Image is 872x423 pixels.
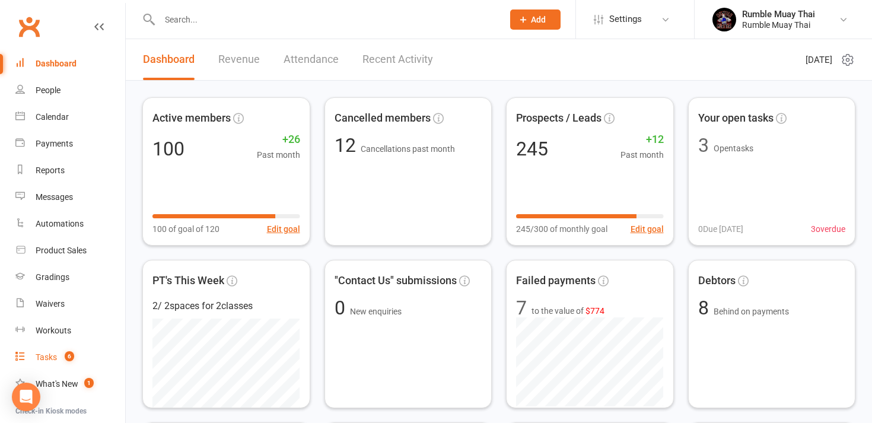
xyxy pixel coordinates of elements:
[257,148,300,161] span: Past month
[15,131,125,157] a: Payments
[36,219,84,228] div: Automations
[620,131,664,148] span: +12
[335,272,457,290] span: "Contact Us" submissions
[12,383,40,411] div: Open Intercom Messenger
[516,222,607,236] span: 245/300 of monthly goal
[15,264,125,291] a: Gradings
[36,379,78,389] div: What's New
[36,112,69,122] div: Calendar
[36,139,73,148] div: Payments
[15,77,125,104] a: People
[698,297,714,319] span: 8
[36,352,57,362] div: Tasks
[15,371,125,397] a: What's New1
[698,110,774,127] span: Your open tasks
[631,222,664,236] button: Edit goal
[698,272,736,290] span: Debtors
[152,222,219,236] span: 100 of goal of 120
[14,12,44,42] a: Clubworx
[36,85,61,95] div: People
[335,110,431,127] span: Cancelled members
[742,20,815,30] div: Rumble Muay Thai
[532,304,604,317] span: to the value of
[152,110,231,127] span: Active members
[15,291,125,317] a: Waivers
[516,110,602,127] span: Prospects / Leads
[335,297,350,319] span: 0
[15,317,125,344] a: Workouts
[335,134,361,157] span: 12
[361,144,455,154] span: Cancellations past month
[267,222,300,236] button: Edit goal
[156,11,495,28] input: Search...
[712,8,736,31] img: thumb_image1688088946.png
[15,157,125,184] a: Reports
[15,237,125,264] a: Product Sales
[36,299,65,308] div: Waivers
[284,39,339,80] a: Attendance
[257,131,300,148] span: +26
[36,326,71,335] div: Workouts
[714,307,789,316] span: Behind on payments
[152,272,224,290] span: PT's This Week
[65,351,74,361] span: 6
[516,139,548,158] div: 245
[36,272,69,282] div: Gradings
[36,166,65,175] div: Reports
[84,378,94,388] span: 1
[350,307,402,316] span: New enquiries
[811,222,845,236] span: 3 overdue
[15,184,125,211] a: Messages
[143,39,195,80] a: Dashboard
[152,139,184,158] div: 100
[510,9,561,30] button: Add
[362,39,433,80] a: Recent Activity
[531,15,546,24] span: Add
[714,144,753,153] span: Open tasks
[15,104,125,131] a: Calendar
[218,39,260,80] a: Revenue
[516,298,527,317] div: 7
[698,136,709,155] div: 3
[698,222,743,236] span: 0 Due [DATE]
[620,148,664,161] span: Past month
[742,9,815,20] div: Rumble Muay Thai
[36,59,77,68] div: Dashboard
[516,272,596,290] span: Failed payments
[806,53,832,67] span: [DATE]
[152,298,300,314] div: 2 / 2 spaces for 2 classes
[609,6,642,33] span: Settings
[585,306,604,316] span: $774
[36,192,73,202] div: Messages
[15,211,125,237] a: Automations
[15,344,125,371] a: Tasks 6
[15,50,125,77] a: Dashboard
[36,246,87,255] div: Product Sales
